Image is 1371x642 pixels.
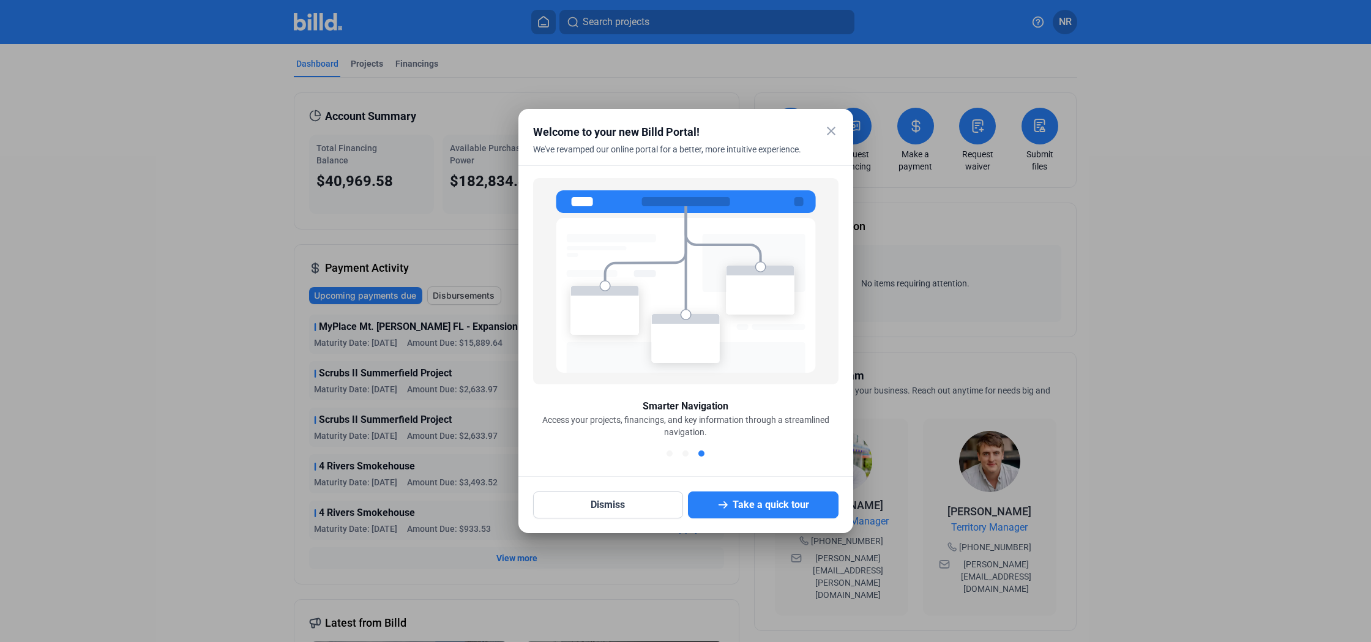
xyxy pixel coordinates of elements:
div: Access your projects, financings, and key information through a streamlined navigation. [533,414,839,438]
div: Welcome to your new Billd Portal! [533,124,808,141]
div: We've revamped our online portal for a better, more intuitive experience. [533,143,808,170]
button: Dismiss [533,491,684,518]
mat-icon: close [824,124,839,138]
button: Take a quick tour [688,491,839,518]
div: Smarter Navigation [643,399,728,414]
